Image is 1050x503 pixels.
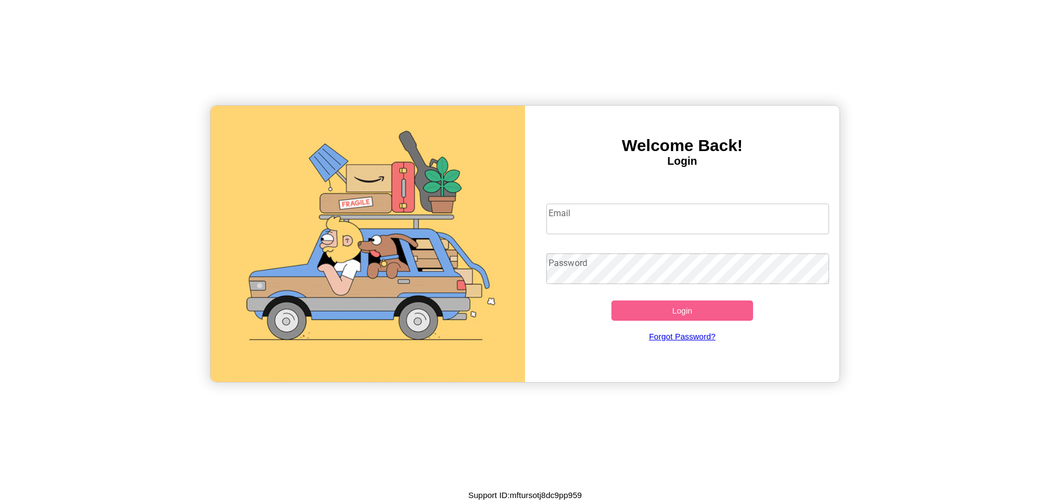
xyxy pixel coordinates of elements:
[541,321,824,352] a: Forgot Password?
[525,136,839,155] h3: Welcome Back!
[611,300,753,321] button: Login
[211,106,525,382] img: gif
[525,155,839,167] h4: Login
[468,488,582,502] p: Support ID: mftursotj8dc9pp959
